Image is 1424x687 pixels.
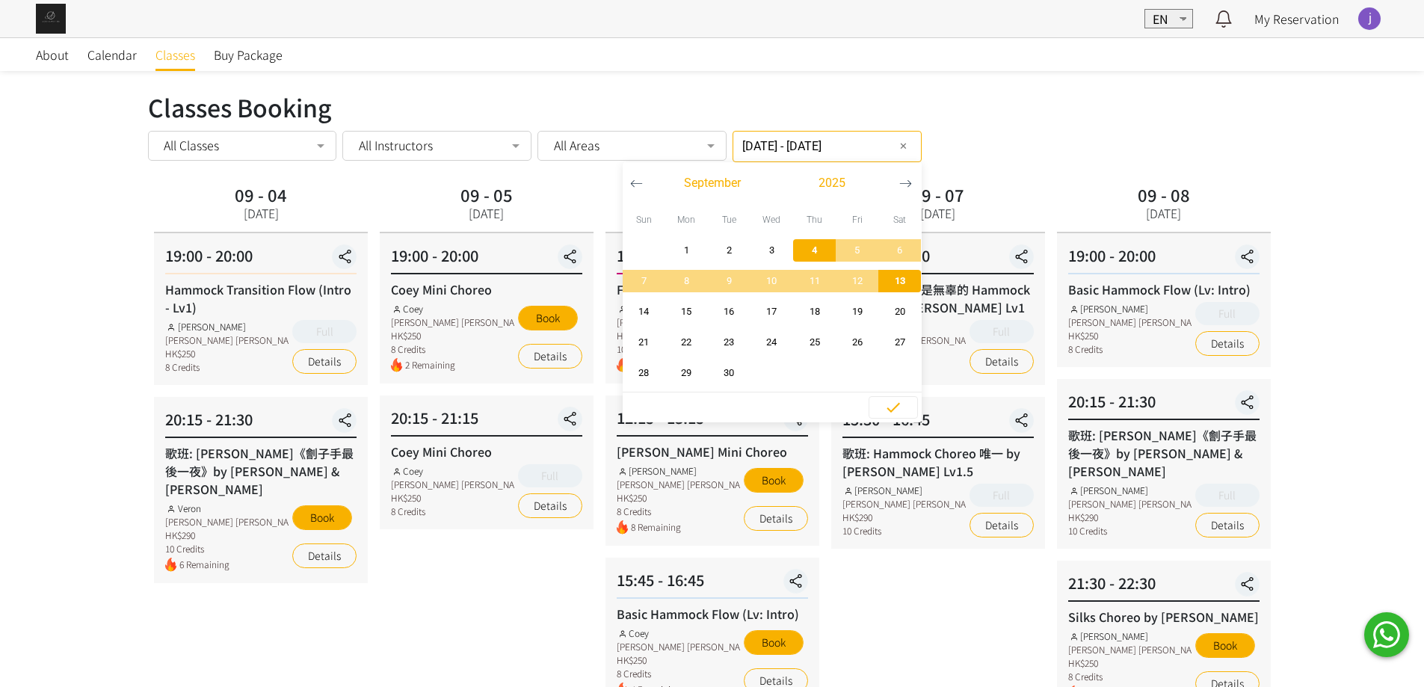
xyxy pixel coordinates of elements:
[391,329,514,342] div: HK$250
[750,235,793,265] button: 3
[712,366,746,381] span: 30
[895,138,913,155] button: ✕
[165,360,289,374] div: 8 Credits
[617,315,740,329] div: [PERSON_NAME] [PERSON_NAME]
[970,513,1034,537] a: Details
[1068,244,1260,274] div: 19:00 - 20:00
[165,502,289,515] div: Veron
[1068,608,1260,626] div: Silks Choreo by [PERSON_NAME]
[842,511,966,524] div: HK$290
[554,138,600,153] span: All Areas
[733,131,922,162] input: Filter Date
[148,89,1277,125] div: Classes Booking
[292,349,357,374] a: Details
[627,304,661,319] span: 14
[617,280,808,298] div: Flying Pole Workshop
[670,243,703,258] span: 1
[165,408,357,438] div: 20:15 - 21:30
[883,274,916,289] span: 13
[836,296,878,327] button: 19
[391,280,582,298] div: Coey Mini Choreo
[617,464,740,478] div: [PERSON_NAME]
[165,542,289,555] div: 10 Credits
[36,46,69,64] span: About
[793,296,836,327] button: 18
[744,630,804,655] button: Book
[744,506,808,531] a: Details
[708,296,750,327] button: 16
[1068,511,1192,524] div: HK$290
[1138,186,1190,203] div: 09 - 08
[878,204,921,235] div: Sat
[179,558,289,572] span: 6 Remaining
[165,320,289,333] div: [PERSON_NAME]
[883,304,916,319] span: 20
[391,464,514,478] div: Coey
[1068,426,1260,480] div: 歌班: [PERSON_NAME]《劊子手最後一夜》by [PERSON_NAME] & [PERSON_NAME]
[708,357,750,388] button: 30
[405,358,514,372] span: 2 Remaining
[391,491,514,505] div: HK$250
[391,244,582,274] div: 19:00 - 20:00
[793,235,836,265] button: 4
[1068,497,1192,511] div: [PERSON_NAME] [PERSON_NAME]
[623,265,665,296] button: 7
[793,265,836,296] button: 11
[518,306,578,330] button: Book
[708,235,750,265] button: 2
[970,349,1034,374] a: Details
[684,174,741,192] span: September
[1068,315,1192,329] div: [PERSON_NAME] [PERSON_NAME]
[617,626,740,640] div: Coey
[391,407,582,437] div: 20:15 - 21:15
[665,204,708,235] div: Mon
[836,265,878,296] button: 12
[665,235,708,265] button: 1
[359,138,433,153] span: All Instructors
[840,335,874,350] span: 26
[842,408,1034,438] div: 15:30 - 16:45
[1068,643,1192,656] div: [PERSON_NAME] [PERSON_NAME]
[878,265,921,296] button: 13
[627,366,661,381] span: 28
[1068,390,1260,420] div: 20:15 - 21:30
[840,274,874,289] span: 12
[772,172,892,194] button: 2025
[1068,342,1192,356] div: 8 Credits
[878,327,921,357] button: 27
[292,320,357,343] button: Full
[750,327,793,357] button: 24
[617,478,740,491] div: [PERSON_NAME] [PERSON_NAME]
[518,493,582,518] a: Details
[970,484,1034,507] button: Full
[1068,329,1192,342] div: HK$250
[665,357,708,388] button: 29
[617,302,740,315] div: [PERSON_NAME]
[164,138,219,153] span: All Classes
[970,320,1034,343] button: Full
[460,186,513,203] div: 09 - 05
[1068,629,1192,643] div: [PERSON_NAME]
[670,304,703,319] span: 15
[87,46,137,64] span: Calendar
[623,296,665,327] button: 14
[155,46,195,64] span: Classes
[617,244,808,274] div: 11:00 - 12:00
[670,335,703,350] span: 22
[1195,484,1260,507] button: Full
[750,265,793,296] button: 10
[1146,204,1181,222] div: [DATE]
[1068,670,1192,683] div: 8 Credits
[617,329,740,342] div: HK$260
[793,327,836,357] button: 25
[243,204,278,222] div: [DATE]
[617,358,628,372] img: fire.png
[235,186,287,203] div: 09 - 04
[712,304,746,319] span: 16
[469,204,504,222] div: [DATE]
[798,243,831,258] span: 4
[670,366,703,381] span: 29
[1068,572,1260,602] div: 21:30 - 22:30
[623,357,665,388] button: 28
[623,204,665,235] div: Sun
